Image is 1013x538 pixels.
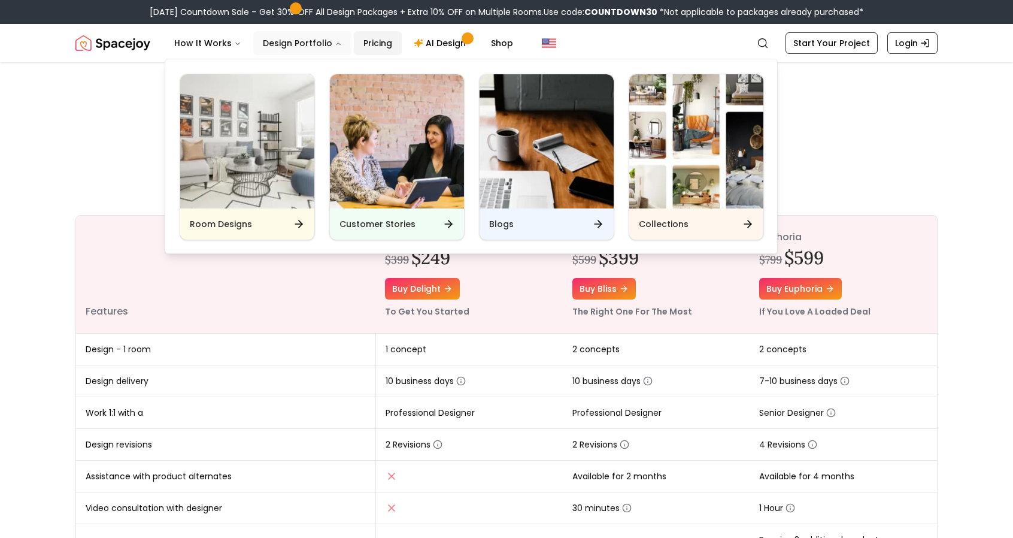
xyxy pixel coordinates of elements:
td: Work 1:1 with a [76,397,375,429]
td: Assistance with product alternates [76,461,375,492]
a: Room DesignsRoom Designs [180,74,315,240]
a: Login [887,32,938,54]
td: Available for 2 months [563,461,750,492]
a: Buy delight [385,278,460,300]
div: Design Portfolio [165,59,778,255]
span: 2 Revisions [386,439,442,451]
b: COUNTDOWN30 [584,6,657,18]
h6: Customer Stories [339,218,415,230]
th: Features [76,216,375,334]
h6: Collections [639,218,689,230]
button: How It Works [165,31,251,55]
span: 10 business days [386,375,466,387]
span: Use code: [544,6,657,18]
h2: $249 [411,247,450,268]
a: Buy euphoria [759,278,842,300]
a: CollectionsCollections [629,74,764,240]
span: 2 concepts [572,343,620,355]
img: Collections [629,74,763,208]
span: *Not applicable to packages already purchased* [657,6,863,18]
span: 1 Hour [759,502,795,514]
span: Senior Designer [759,407,836,419]
div: $799 [759,252,782,268]
span: Professional Designer [386,407,475,419]
small: The Right One For The Most [572,306,692,318]
span: 2 Revisions [572,439,629,451]
h2: $599 [784,247,824,268]
h2: $399 [599,247,639,268]
span: 4 Revisions [759,439,817,451]
td: Design revisions [76,429,375,461]
td: Available for 4 months [750,461,937,492]
h6: Blogs [489,218,514,230]
div: [DATE] Countdown Sale – Get 30% OFF All Design Packages + Extra 10% OFF on Multiple Rooms. [150,6,863,18]
span: 7-10 business days [759,375,850,387]
span: Professional Designer [572,407,662,419]
img: United States [542,36,556,50]
div: $399 [385,252,409,268]
nav: Main [165,31,523,55]
img: Blogs [480,74,614,208]
p: euphoria [759,230,927,244]
a: Shop [481,31,523,55]
td: Design delivery [76,365,375,397]
a: Spacejoy [75,31,150,55]
a: AI Design [404,31,479,55]
td: Design - 1 room [76,334,375,365]
a: Pricing [354,31,402,55]
h6: Room Designs [190,218,252,230]
a: Customer StoriesCustomer Stories [329,74,465,240]
span: 30 minutes [572,502,632,514]
img: Customer Stories [330,74,464,208]
img: Spacejoy Logo [75,31,150,55]
div: $599 [572,252,596,268]
a: Buy bliss [572,278,636,300]
small: If You Love A Loaded Deal [759,306,871,318]
a: BlogsBlogs [479,74,614,240]
span: 2 concepts [759,343,806,355]
img: Room Designs [180,74,314,208]
a: Start Your Project [785,32,878,54]
small: To Get You Started [385,306,469,318]
nav: Global [75,24,938,62]
span: 1 concept [386,343,426,355]
button: Design Portfolio [253,31,351,55]
span: 10 business days [572,375,653,387]
td: Video consultation with designer [76,492,375,524]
